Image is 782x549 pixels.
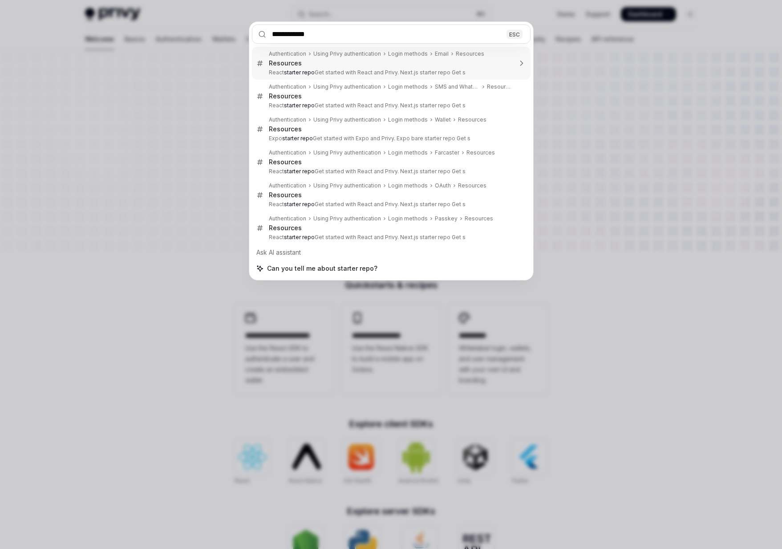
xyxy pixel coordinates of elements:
[269,224,302,232] div: Resources
[313,182,381,189] div: Using Privy authentication
[313,83,381,90] div: Using Privy authentication
[435,215,458,222] div: Passkey
[269,116,306,123] div: Authentication
[282,135,313,142] b: starter repo
[252,244,531,260] div: Ask AI assistant
[487,83,511,90] div: Resources
[435,116,451,123] div: Wallet
[267,264,377,273] span: Can you tell me about starter repo?
[269,149,306,156] div: Authentication
[388,83,428,90] div: Login methods
[313,50,381,57] div: Using Privy authentication
[388,50,428,57] div: Login methods
[284,168,315,175] b: starter repo
[269,182,306,189] div: Authentication
[388,182,428,189] div: Login methods
[269,102,512,109] p: React Get started with React and Privy. Next.js starter repo Get s
[269,201,512,208] p: React Get started with React and Privy. Next.js starter repo Get s
[269,168,512,175] p: React Get started with React and Privy. Next.js starter repo Get s
[435,83,480,90] div: SMS and WhatsApp
[284,201,315,207] b: starter repo
[458,182,486,189] div: Resources
[435,182,451,189] div: OAuth
[284,234,315,240] b: starter repo
[313,116,381,123] div: Using Privy authentication
[506,29,523,39] div: ESC
[269,191,302,199] div: Resources
[269,92,302,100] div: Resources
[284,69,315,76] b: starter repo
[313,215,381,222] div: Using Privy authentication
[458,116,486,123] div: Resources
[269,234,512,241] p: React Get started with React and Privy. Next.js starter repo Get s
[269,215,306,222] div: Authentication
[388,116,428,123] div: Login methods
[313,149,381,156] div: Using Privy authentication
[465,215,493,222] div: Resources
[269,69,512,76] p: React Get started with React and Privy. Next.js starter repo Get s
[388,149,428,156] div: Login methods
[269,135,512,142] p: Expo Get started with Expo and Privy. Expo bare starter repo Get s
[456,50,484,57] div: Resources
[435,149,459,156] div: Farcaster
[466,149,495,156] div: Resources
[435,50,449,57] div: Email
[269,59,302,67] div: Resources
[269,50,306,57] div: Authentication
[269,158,302,166] div: Resources
[388,215,428,222] div: Login methods
[269,125,302,133] div: Resources
[284,102,315,109] b: starter repo
[269,83,306,90] div: Authentication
